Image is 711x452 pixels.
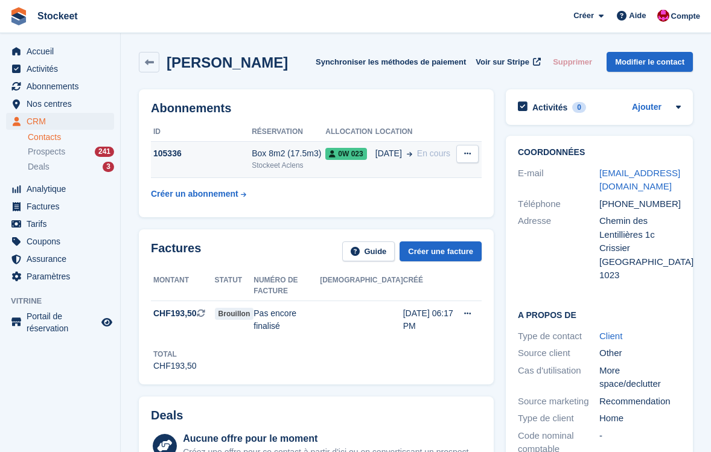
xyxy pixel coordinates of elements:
[27,250,99,267] span: Assurance
[518,148,681,158] h2: Coordonnées
[253,271,320,301] th: Numéro de facture
[6,198,114,215] a: menu
[27,215,99,232] span: Tarifs
[27,233,99,250] span: Coupons
[6,215,114,232] a: menu
[27,78,99,95] span: Abonnements
[151,123,252,142] th: ID
[103,162,114,172] div: 3
[28,161,114,173] a: Deals 3
[342,241,395,261] a: Guide
[151,147,252,160] div: 105336
[403,307,456,333] div: [DATE] 06:17 PM
[518,346,599,360] div: Source client
[599,395,681,409] div: Recommendation
[153,307,197,320] span: CHF193,50
[252,147,325,160] div: Box 8m2 (17.5m3)
[629,10,646,22] span: Aide
[400,241,482,261] a: Créer une facture
[375,147,402,160] span: [DATE]
[95,147,114,157] div: 241
[671,10,700,22] span: Compte
[28,132,114,143] a: Contacts
[6,113,114,130] a: menu
[417,148,450,158] span: En cours
[599,255,681,269] div: [GEOGRAPHIC_DATA]
[518,364,599,391] div: Cas d'utilisation
[151,101,482,115] h2: Abonnements
[6,180,114,197] a: menu
[599,331,622,341] a: Client
[6,43,114,60] a: menu
[27,113,99,130] span: CRM
[100,315,114,329] a: Boutique d'aperçu
[28,161,49,173] span: Deals
[325,148,366,160] span: 0W 023
[599,214,681,241] div: Chemin des Lentillières 1c
[167,54,288,71] h2: [PERSON_NAME]
[151,409,183,422] h2: Deals
[27,268,99,285] span: Paramètres
[320,271,403,301] th: [DEMOGRAPHIC_DATA]
[599,412,681,425] div: Home
[599,197,681,211] div: [PHONE_NUMBER]
[27,43,99,60] span: Accueil
[6,233,114,250] a: menu
[518,329,599,343] div: Type de contact
[215,308,254,320] span: Brouillon
[151,188,238,200] div: Créer un abonnement
[151,183,246,205] a: Créer un abonnement
[28,145,114,158] a: Prospects 241
[253,307,320,333] div: Pas encore finalisé
[325,123,375,142] th: Allocation
[532,102,567,113] h2: Activités
[518,197,599,211] div: Téléphone
[6,95,114,112] a: menu
[471,52,543,72] a: Voir sur Stripe
[33,6,83,26] a: Stockeet
[252,160,325,171] div: Stockeet Aclens
[27,310,99,334] span: Portail de réservation
[11,295,120,307] span: Vitrine
[607,52,693,72] a: Modifier le contact
[28,146,65,158] span: Prospects
[518,395,599,409] div: Source marketing
[27,95,99,112] span: Nos centres
[27,180,99,197] span: Analytique
[573,10,594,22] span: Créer
[151,271,215,301] th: Montant
[657,10,669,22] img: Valentin BURDET
[10,7,28,25] img: stora-icon-8386f47178a22dfd0bd8f6a31ec36ba5ce8667c1dd55bd0f319d3a0aa187defe.svg
[6,60,114,77] a: menu
[6,250,114,267] a: menu
[153,360,197,372] div: CHF193,50
[632,101,662,115] a: Ajouter
[518,308,681,320] h2: A propos de
[6,78,114,95] a: menu
[151,241,201,261] h2: Factures
[599,241,681,255] div: Crissier
[183,431,471,446] div: Aucune offre pour le moment
[476,56,529,68] span: Voir sur Stripe
[252,123,325,142] th: Réservation
[6,268,114,285] a: menu
[548,52,597,72] button: Supprimer
[599,364,681,391] div: More space/declutter
[375,123,455,142] th: Location
[6,310,114,334] a: menu
[518,412,599,425] div: Type de client
[27,60,99,77] span: Activités
[518,214,599,282] div: Adresse
[153,349,197,360] div: Total
[599,269,681,282] div: 1023
[316,52,466,72] button: Synchroniser les méthodes de paiement
[518,167,599,194] div: E-mail
[599,168,680,192] a: [EMAIL_ADDRESS][DOMAIN_NAME]
[27,198,99,215] span: Factures
[215,271,254,301] th: Statut
[599,346,681,360] div: Other
[403,271,456,301] th: Créé
[572,102,586,113] div: 0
